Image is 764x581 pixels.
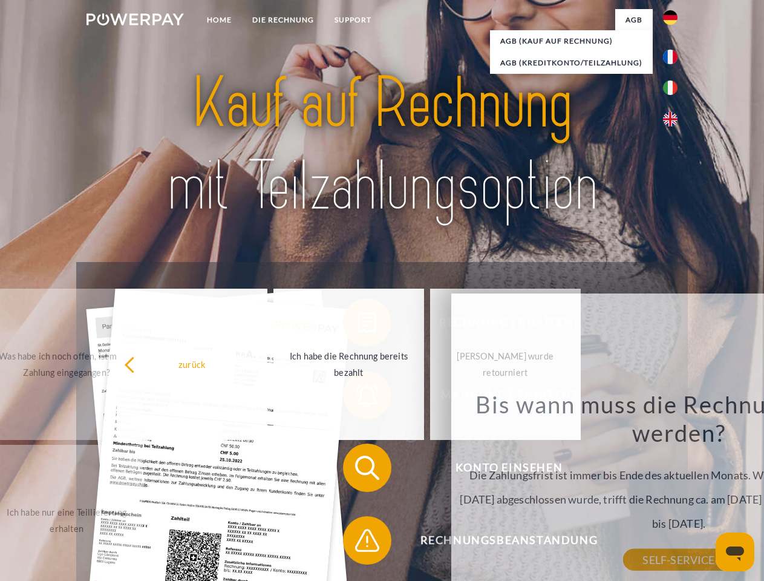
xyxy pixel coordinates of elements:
[490,30,653,52] a: AGB (Kauf auf Rechnung)
[242,9,324,31] a: DIE RECHNUNG
[663,10,677,25] img: de
[281,348,417,381] div: Ich habe die Rechnung bereits bezahlt
[343,516,658,565] button: Rechnungsbeanstandung
[663,112,677,126] img: en
[663,50,677,64] img: fr
[343,444,658,492] button: Konto einsehen
[87,13,184,25] img: logo-powerpay-white.svg
[490,52,653,74] a: AGB (Kreditkonto/Teilzahlung)
[197,9,242,31] a: Home
[352,453,382,483] img: qb_search.svg
[623,549,734,571] a: SELF-SERVICE
[663,80,677,95] img: it
[124,356,260,372] div: zurück
[352,525,382,556] img: qb_warning.svg
[116,58,648,232] img: title-powerpay_de.svg
[324,9,382,31] a: SUPPORT
[716,533,754,571] iframe: Schaltfläche zum Öffnen des Messaging-Fensters
[615,9,653,31] a: agb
